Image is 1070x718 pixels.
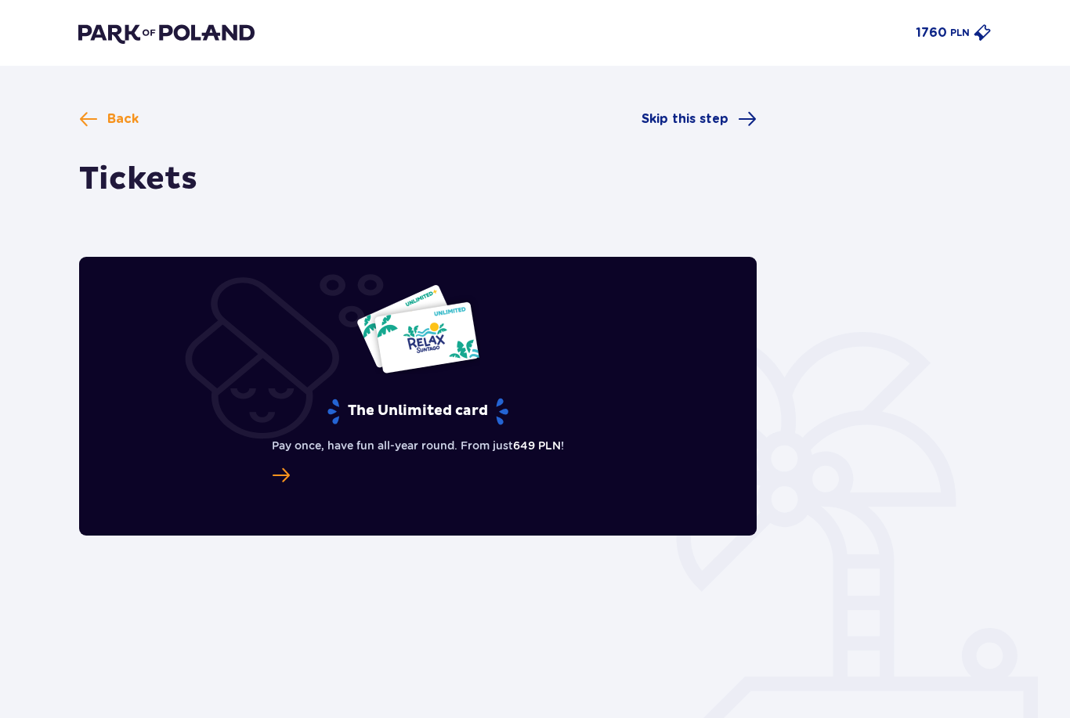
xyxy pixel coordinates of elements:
a: Back [79,110,139,128]
span: Skip this step [642,110,728,128]
p: The Unlimited card [326,398,510,425]
p: 1760 [916,24,947,41]
span: 649 PLN [513,439,561,452]
span: Back [107,110,139,128]
p: PLN [950,26,970,40]
h1: Tickets [79,160,197,199]
p: Pay once, have fun all-year round. From just ! [272,438,564,453]
a: Skip this step [642,110,757,128]
img: Park of Poland logo [78,22,255,44]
